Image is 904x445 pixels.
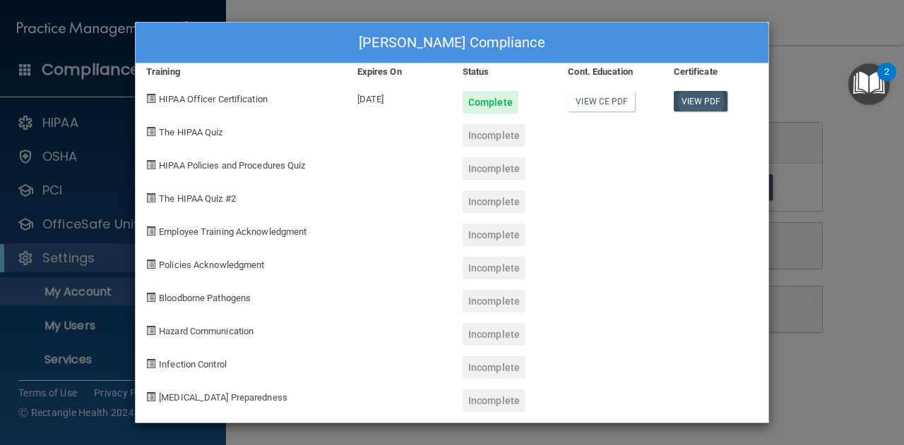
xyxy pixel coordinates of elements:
div: Incomplete [463,157,525,180]
a: View PDF [674,91,728,111]
div: Incomplete [463,356,525,379]
div: Incomplete [463,224,525,246]
span: [MEDICAL_DATA] Preparedness [159,392,287,403]
div: Incomplete [463,323,525,346]
div: Expires On [347,63,452,80]
div: Incomplete [463,290,525,312]
div: Status [452,63,557,80]
div: Incomplete [463,124,525,147]
div: Training [136,63,347,80]
div: Incomplete [463,389,525,412]
span: The HIPAA Quiz [159,127,222,138]
div: Certificate [663,63,768,80]
span: Hazard Communication [159,326,254,336]
div: 2 [884,72,889,90]
span: The HIPAA Quiz #2 [159,193,236,204]
span: HIPAA Officer Certification [159,94,268,104]
div: Cont. Education [557,63,662,80]
button: Open Resource Center, 2 new notifications [848,63,890,105]
span: HIPAA Policies and Procedures Quiz [159,160,305,171]
a: View CE PDF [568,91,635,111]
div: Incomplete [463,190,525,213]
div: [DATE] [347,80,452,114]
div: [PERSON_NAME] Compliance [136,23,768,63]
div: Complete [463,91,518,114]
span: Bloodborne Pathogens [159,293,251,303]
span: Infection Control [159,359,227,370]
span: Policies Acknowledgment [159,260,264,270]
span: Employee Training Acknowledgment [159,226,307,237]
div: Incomplete [463,257,525,279]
